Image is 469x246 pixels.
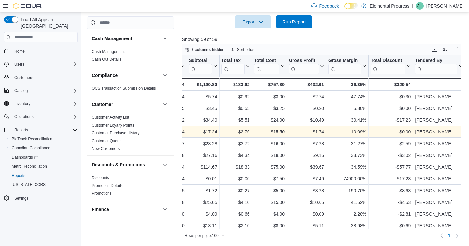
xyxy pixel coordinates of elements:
[254,140,284,147] div: $16.00
[1,46,80,56] button: Home
[319,3,339,9] span: Feedback
[289,81,324,88] div: $432.91
[92,191,112,196] a: Promotions
[371,151,411,159] div: -$3.02
[9,162,78,170] span: Metrc Reconciliation
[182,232,228,239] button: Rows per page:100
[149,222,185,230] div: $13.80
[14,75,33,80] span: Customers
[149,175,185,183] div: $17.24
[221,57,244,74] div: Total Tax
[371,175,411,183] div: -$17.23
[189,104,217,112] div: $3.45
[92,115,129,120] span: Customer Activity List
[289,140,324,147] div: $7.28
[9,135,55,143] a: BioTrack Reconciliation
[289,187,324,194] div: -$3.28
[371,187,411,194] div: -$8.63
[344,9,345,10] span: Dark Mode
[453,232,461,239] button: Next page
[189,93,217,100] div: $5.74
[254,163,284,171] div: $75.00
[221,81,249,88] div: $183.62
[92,139,121,143] a: Customer Queue
[415,210,462,218] div: [PERSON_NAME]
[14,62,24,67] span: Users
[12,60,27,68] button: Users
[149,116,185,124] div: $51.72
[12,194,31,202] a: Settings
[92,35,160,42] button: Cash Management
[92,72,118,79] h3: Compliance
[276,15,312,28] button: Run Report
[446,230,453,241] ul: Pagination for preceding grid
[438,232,446,239] button: Previous page
[221,57,244,64] div: Total Tax
[446,230,453,241] button: Page 1 of 1
[12,182,46,187] span: [US_STATE] CCRS
[328,151,366,159] div: 33.73%
[92,146,120,151] a: New Customers
[14,88,28,93] span: Catalog
[289,57,319,74] div: Gross Profit
[371,116,411,124] div: -$17.23
[161,161,169,169] button: Discounts & Promotions
[289,104,324,112] div: $0.20
[289,116,324,124] div: $10.49
[254,151,284,159] div: $18.00
[189,210,217,218] div: $4.09
[415,187,462,194] div: [PERSON_NAME]
[12,173,25,178] span: Reports
[189,151,217,159] div: $27.16
[13,3,42,9] img: Cova
[92,131,140,136] span: Customer Purchase History
[254,57,279,64] div: Total Cost
[149,104,185,112] div: $3.45
[182,46,227,54] button: 2 columns hidden
[149,198,185,206] div: $30.18
[92,183,123,188] a: Promotion Details
[254,222,284,230] div: $8.00
[221,151,249,159] div: $4.34
[371,93,411,100] div: -$0.30
[9,144,78,152] span: Canadian Compliance
[289,175,324,183] div: -$7.49
[289,93,324,100] div: $2.74
[1,86,80,95] button: Catalog
[415,81,462,88] div: -
[254,128,284,136] div: $15.50
[161,100,169,108] button: Customer
[189,57,212,64] div: Subtotal
[92,49,125,54] a: Cash Management
[189,140,217,147] div: $23.28
[344,3,358,9] input: Dark Mode
[12,73,78,82] span: Customers
[371,163,411,171] div: -$57.77
[370,2,409,10] p: Elemental Progress
[415,222,462,230] div: [PERSON_NAME]
[289,163,324,171] div: $39.67
[371,81,411,88] div: -$329.54
[1,193,80,203] button: Settings
[189,128,217,136] div: $17.24
[9,181,48,189] a: [US_STATE] CCRS
[235,15,271,28] button: Export
[221,163,249,171] div: $18.33
[92,101,160,108] button: Customer
[12,164,47,169] span: Metrc Reconciliation
[92,123,134,128] a: Customer Loyalty Points
[92,161,160,168] button: Discounts & Promotions
[371,140,411,147] div: -$2.59
[192,47,225,52] span: 2 columns hidden
[189,163,217,171] div: $114.67
[12,155,38,160] span: Dashboards
[4,44,78,220] nav: Complex example
[415,93,462,100] div: [PERSON_NAME]
[328,104,366,112] div: 5.80%
[239,15,267,28] span: Export
[7,180,80,189] button: [US_STATE] CCRS
[371,128,411,136] div: $0.00
[221,198,249,206] div: $4.10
